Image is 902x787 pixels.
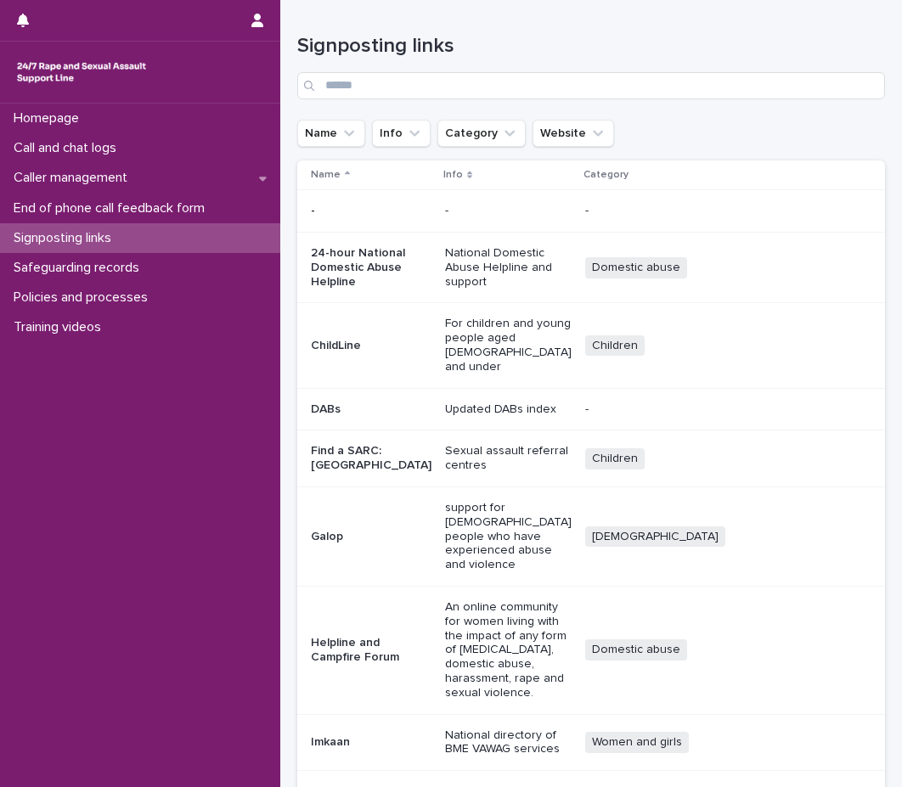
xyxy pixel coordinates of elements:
p: Category [583,166,629,184]
p: Helpline and Campfire Forum [311,636,431,665]
span: Children [585,448,645,469]
span: [DEMOGRAPHIC_DATA] [585,526,725,548]
p: - [585,402,882,417]
p: End of phone call feedback form [7,200,218,216]
p: National Domestic Abuse Helpline and support [445,246,572,289]
button: Category [437,120,526,147]
p: - [585,204,882,218]
button: Info [372,120,431,147]
p: An online community for women living with the impact of any form of [MEDICAL_DATA], domestic abus... [445,600,572,700]
h1: Signposting links [297,34,885,59]
p: Safeguarding records [7,260,153,276]
p: Galop [311,530,431,544]
p: Updated DABs index [445,402,572,417]
p: For children and young people aged [DEMOGRAPHIC_DATA] and under [445,317,572,374]
p: Homepage [7,110,93,126]
p: - [311,204,431,218]
span: Domestic abuse [585,639,687,661]
span: Domestic abuse [585,257,687,278]
button: Website [533,120,614,147]
p: Training videos [7,319,115,335]
p: ChildLine [311,339,431,353]
p: Name [311,166,341,184]
input: Search [297,72,885,99]
span: Women and girls [585,732,689,753]
p: 24-hour National Domestic Abuse Helpline [311,246,431,289]
p: - [445,204,572,218]
p: Info [443,166,463,184]
button: Name [297,120,365,147]
p: National directory of BME VAWAG services [445,728,572,757]
img: rhQMoQhaT3yELyF149Cw [14,55,149,89]
p: Find a SARC: [GEOGRAPHIC_DATA] [311,444,431,473]
span: Children [585,335,645,357]
p: Sexual assault referral centres [445,444,572,473]
p: Signposting links [7,230,125,246]
p: Imkaan [311,735,431,750]
p: support for [DEMOGRAPHIC_DATA] people who have experienced abuse and violence [445,501,572,572]
p: Call and chat logs [7,140,130,156]
p: Caller management [7,170,141,186]
p: DABs [311,402,431,417]
p: Policies and processes [7,290,161,306]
